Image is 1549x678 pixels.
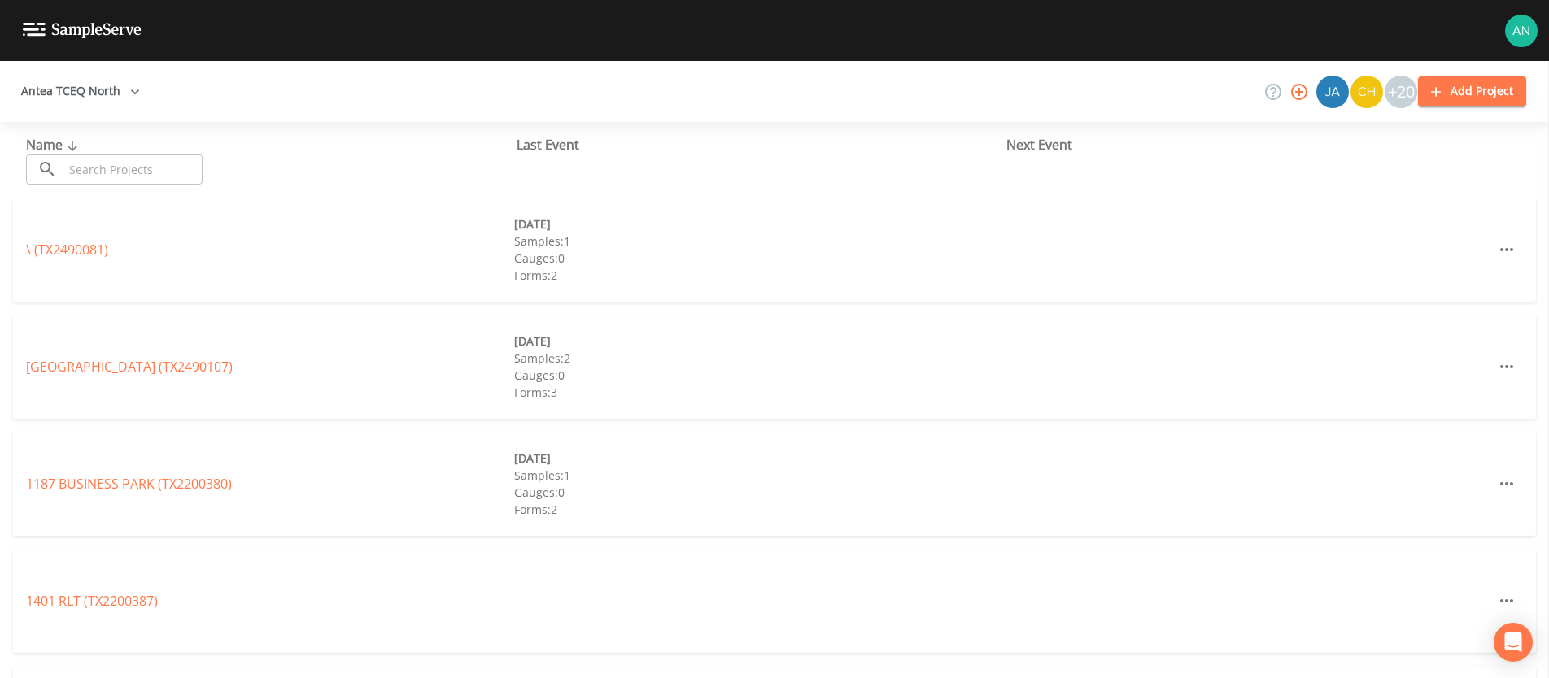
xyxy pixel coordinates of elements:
button: Antea TCEQ North [15,76,146,106]
div: Forms: 3 [514,384,1002,401]
img: c74b8b8b1c7a9d34f67c5e0ca157ed15 [1350,76,1383,108]
div: +20 [1385,76,1417,108]
div: Last Event [517,135,1007,154]
img: logo [23,23,142,38]
div: [DATE] [514,215,1002,233]
img: 2e773653e59f91cc345d443c311a9659 [1316,76,1349,108]
a: 1187 BUSINESS PARK (TX2200380) [26,475,232,493]
div: Charles Medina [1350,76,1384,108]
div: Gauges: 0 [514,367,1002,384]
button: Add Project [1418,76,1526,106]
input: Search Projects [63,154,203,185]
div: [DATE] [514,450,1002,467]
a: \ (TX2490081) [26,241,108,259]
span: Name [26,136,82,154]
div: Gauges: 0 [514,250,1002,267]
div: Next Event [1006,135,1497,154]
div: Forms: 2 [514,501,1002,518]
div: [DATE] [514,332,1002,350]
img: c76c074581486bce1c0cbc9e29643337 [1505,15,1538,47]
div: Forms: 2 [514,267,1002,284]
a: 1401 RLT (TX2200387) [26,592,158,610]
div: Samples: 2 [514,350,1002,367]
div: James Whitmire [1316,76,1350,108]
div: Samples: 1 [514,467,1002,484]
div: Open Intercom Messenger [1494,623,1533,662]
div: Samples: 1 [514,233,1002,250]
div: Gauges: 0 [514,484,1002,501]
a: [GEOGRAPHIC_DATA] (TX2490107) [26,358,233,376]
